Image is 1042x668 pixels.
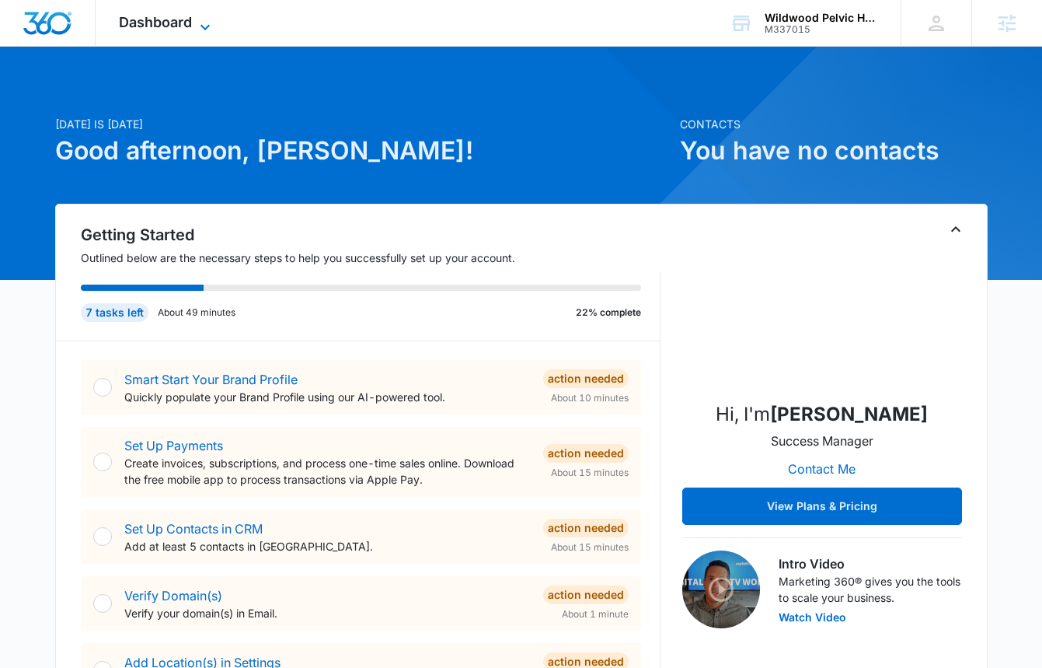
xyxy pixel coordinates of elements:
span: About 15 minutes [551,466,629,480]
a: Smart Start Your Brand Profile [124,372,298,387]
div: account id [765,24,878,35]
p: 22% complete [576,306,641,320]
span: Dashboard [119,14,192,30]
h1: Good afternoon, [PERSON_NAME]! [55,132,671,170]
span: About 1 minute [562,607,629,621]
h3: Intro Video [779,554,962,573]
h1: You have no contacts [680,132,988,170]
p: Quickly populate your Brand Profile using our AI-powered tool. [124,389,531,405]
span: About 15 minutes [551,540,629,554]
p: Add at least 5 contacts in [GEOGRAPHIC_DATA]. [124,538,531,554]
a: Set Up Contacts in CRM [124,521,263,537]
div: Action Needed [543,444,629,463]
p: Hi, I'm [716,400,928,428]
p: About 49 minutes [158,306,235,320]
p: Marketing 360® gives you the tools to scale your business. [779,573,962,606]
button: Toggle Collapse [946,220,965,239]
button: Watch Video [779,612,846,623]
div: account name [765,12,878,24]
img: Joel Green [744,233,900,388]
p: Verify your domain(s) in Email. [124,605,531,621]
h2: Getting Started [81,223,660,247]
p: [DATE] is [DATE] [55,116,671,132]
a: Set Up Payments [124,438,223,453]
p: Contacts [680,116,988,132]
p: Success Manager [771,432,873,450]
strong: [PERSON_NAME] [770,403,928,425]
p: Outlined below are the necessary steps to help you successfully set up your account. [81,250,660,266]
span: About 10 minutes [551,391,629,405]
p: Create invoices, subscriptions, and process one-time sales online. Download the free mobile app t... [124,455,531,488]
div: Action Needed [543,369,629,388]
div: 7 tasks left [81,303,148,322]
button: View Plans & Pricing [682,488,962,525]
div: Action Needed [543,519,629,537]
a: Verify Domain(s) [124,588,222,603]
button: Contact Me [772,450,871,488]
div: Action Needed [543,586,629,604]
img: Intro Video [682,551,760,628]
